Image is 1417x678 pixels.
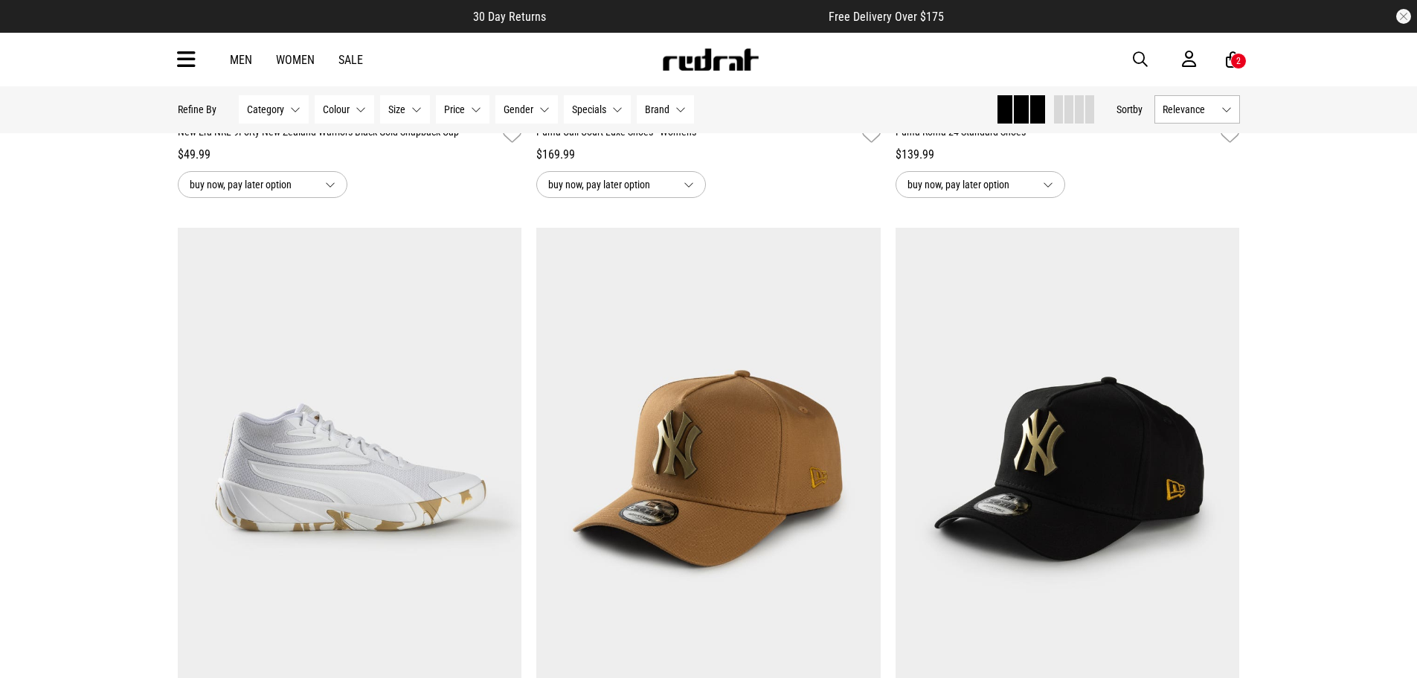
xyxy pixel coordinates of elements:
span: Free Delivery Over $175 [829,10,944,24]
span: 30 Day Returns [473,10,546,24]
a: Puma Roma 24 Standard Shoes [896,124,1215,146]
button: Brand [637,95,694,124]
a: Women [276,53,315,67]
button: Relevance [1154,95,1240,124]
button: Price [436,95,489,124]
span: buy now, pay later option [907,176,1031,194]
span: Gender [504,103,533,115]
span: Size [388,103,405,115]
button: Category [239,95,309,124]
span: by [1133,103,1143,115]
a: Men [230,53,252,67]
button: Size [380,95,430,124]
span: Specials [572,103,606,115]
button: buy now, pay later option [896,171,1065,198]
span: Brand [645,103,669,115]
div: $139.99 [896,146,1240,164]
span: buy now, pay later option [548,176,672,194]
iframe: Customer reviews powered by Trustpilot [576,9,799,24]
button: Colour [315,95,374,124]
a: Sale [338,53,363,67]
button: buy now, pay later option [178,171,347,198]
a: New Era NRL 9Forty New Zealand Warriors Black Gold Snapback Cap [178,124,498,146]
span: Category [247,103,284,115]
button: Gender [495,95,558,124]
button: Specials [564,95,631,124]
div: $49.99 [178,146,522,164]
button: buy now, pay later option [536,171,706,198]
span: Relevance [1163,103,1215,115]
div: 2 [1236,56,1241,66]
div: $169.99 [536,146,881,164]
span: buy now, pay later option [190,176,313,194]
button: Sortby [1116,100,1143,118]
p: Refine By [178,103,216,115]
span: Price [444,103,465,115]
span: Colour [323,103,350,115]
a: Puma Cali Court Luxe Shoes - Womens [536,124,856,146]
a: 2 [1226,52,1240,68]
img: Redrat logo [661,48,759,71]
